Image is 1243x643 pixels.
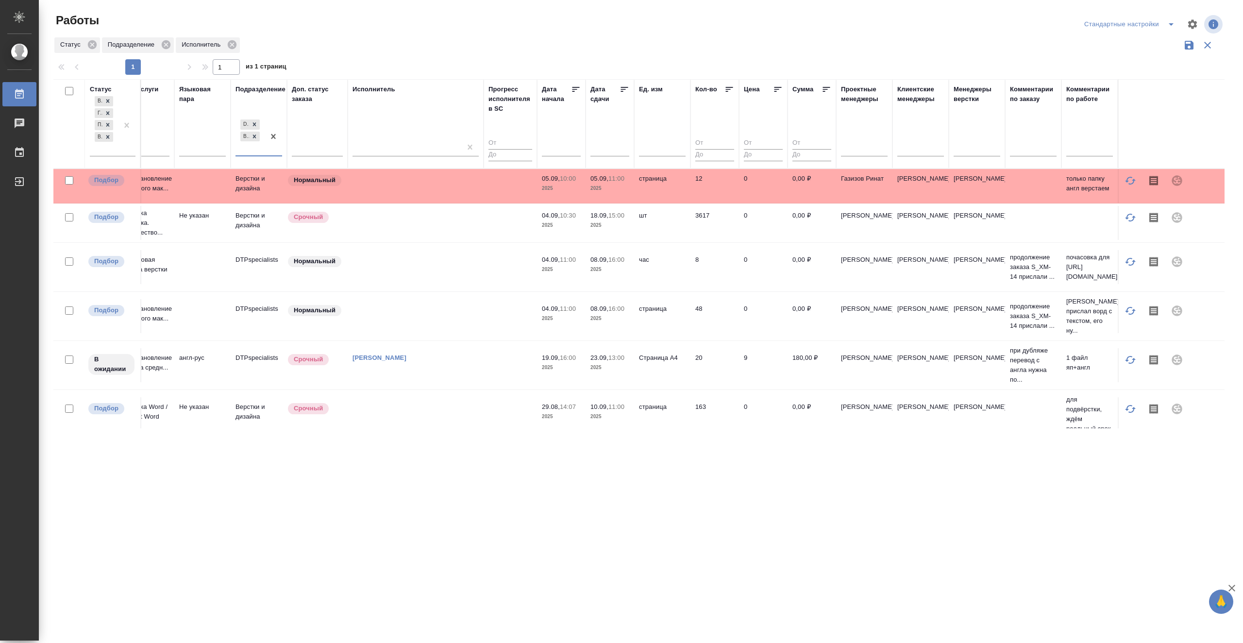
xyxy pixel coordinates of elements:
p: В ожидании [94,355,129,374]
div: Ед. изм [639,85,663,94]
td: 0,00 ₽ [788,299,836,333]
td: 8 [690,250,739,284]
p: только папку англ верстаем [1066,174,1113,193]
p: Подбор [94,404,118,413]
td: [PERSON_NAME] [892,250,949,284]
td: 0 [739,169,788,203]
td: 0 [739,206,788,240]
div: Проект не привязан [1165,348,1189,372]
div: Статус [54,37,100,53]
p: 2025 [542,363,581,372]
p: 10:00 [560,175,576,182]
p: Почасовая ставка верстки [123,255,169,274]
td: 48 [690,299,739,333]
div: В ожидании, Готов к работе, Подбор, В работе [94,131,114,143]
div: Готов к работе [95,108,102,118]
p: 04.09, [542,256,560,263]
p: [PERSON_NAME] [954,353,1000,363]
div: В ожидании, Готов к работе, Подбор, В работе [94,119,114,131]
p: 05.09, [590,175,608,182]
button: Обновить [1119,206,1142,229]
input: До [695,149,734,161]
div: Верстки и дизайна [240,132,249,142]
p: 2025 [590,363,629,372]
a: [PERSON_NAME] [353,354,406,361]
button: Скопировать мини-бриф [1142,348,1165,372]
p: Нормальный [294,256,336,266]
td: Не указан [174,397,231,431]
td: 12 [690,169,739,203]
p: при дубляже перевод с англа нужна по... [1010,346,1057,385]
button: Сохранить фильтры [1180,36,1198,54]
div: В работе [95,132,102,142]
p: Статус [60,40,84,50]
p: 23.09, [590,354,608,361]
p: Верстка чертежа. Количество... [123,208,169,237]
input: До [792,149,831,161]
p: [PERSON_NAME] [954,174,1000,184]
p: 11:00 [608,175,624,182]
td: 0 [739,299,788,333]
div: Дата сдачи [590,85,620,104]
p: 2025 [542,314,581,323]
td: [PERSON_NAME] [892,299,949,333]
td: DTPspecialists [231,348,287,382]
div: Проектные менеджеры [841,85,888,104]
button: Скопировать мини-бриф [1142,250,1165,273]
p: 2025 [542,184,581,193]
p: для подвёрстки, ждём реальный срок [1066,395,1113,434]
div: Можно подбирать исполнителей [87,255,135,268]
p: 14:07 [560,403,576,410]
div: Языковая пара [179,85,226,104]
div: Можно подбирать исполнителей [87,402,135,415]
button: Скопировать мини-бриф [1142,206,1165,229]
p: 2025 [542,220,581,230]
td: 0 [739,250,788,284]
td: 9 [739,348,788,382]
td: 0 [739,397,788,431]
div: Сумма [792,85,813,94]
td: 0,00 ₽ [788,169,836,203]
p: 13:00 [608,354,624,361]
td: [PERSON_NAME] [836,348,892,382]
td: страница [634,299,690,333]
div: Можно подбирать исполнителей [87,211,135,224]
td: 20 [690,348,739,382]
p: 11:00 [608,403,624,410]
input: До [744,149,783,161]
span: Работы [53,13,99,28]
p: Исполнитель [182,40,224,50]
span: Настроить таблицу [1181,13,1204,36]
p: Восстановление сложного мак... [123,304,169,323]
p: продолжение заказа S_XM-14 прислали ... [1010,302,1057,331]
input: От [488,137,532,150]
div: Можно подбирать исполнителей [87,174,135,187]
td: Верстки и дизайна [231,397,287,431]
td: [PERSON_NAME] [836,250,892,284]
td: [PERSON_NAME] [836,299,892,333]
input: От [792,137,831,150]
p: [PERSON_NAME] [954,304,1000,314]
td: [PERSON_NAME] [892,348,949,382]
p: 19.09, [542,354,560,361]
div: Цена [744,85,760,94]
div: Кол-во [695,85,717,94]
p: Восстановление макета средн... [123,353,169,372]
div: Можно подбирать исполнителей [87,304,135,317]
p: 08.09, [590,305,608,312]
p: Срочный [294,212,323,222]
div: Подразделение [235,85,286,94]
div: Проект не привязан [1165,397,1189,421]
p: Нормальный [294,305,336,315]
div: Исполнитель [176,37,240,53]
span: 🙏 [1213,592,1229,612]
td: [PERSON_NAME] [836,206,892,240]
p: 10:30 [560,212,576,219]
button: Обновить [1119,397,1142,421]
p: 2025 [590,412,629,422]
button: Скопировать мини-бриф [1142,397,1165,421]
p: [PERSON_NAME] [954,402,1000,412]
div: Исполнитель назначен, приступать к работе пока рано [87,353,135,376]
button: Обновить [1119,299,1142,322]
div: split button [1082,17,1181,32]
